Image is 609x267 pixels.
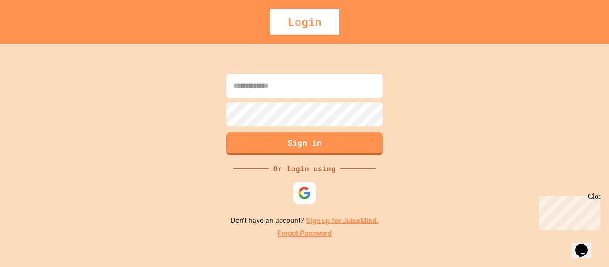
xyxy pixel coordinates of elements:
[298,186,311,200] img: google-icon.svg
[277,228,332,239] a: Forgot Password
[230,215,379,226] p: Don't have an account?
[226,132,383,155] button: Sign in
[4,4,62,57] div: Chat with us now!Close
[535,193,600,230] iframe: chat widget
[270,9,339,35] div: Login
[572,231,600,258] iframe: chat widget
[306,216,379,225] a: Sign up for JuiceMind.
[269,163,340,174] div: Or login using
